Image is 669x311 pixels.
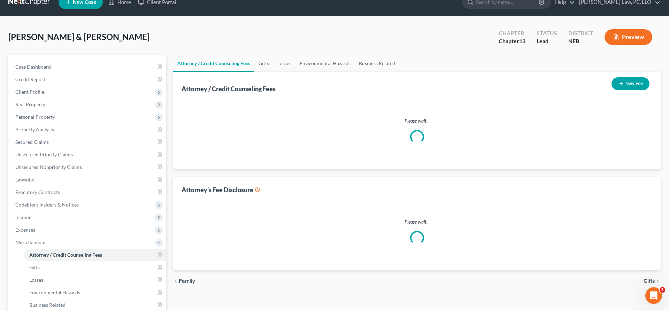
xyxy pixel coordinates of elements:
[568,29,593,37] div: District
[10,136,166,148] a: Secured Claims
[568,37,593,45] div: NEB
[15,126,54,132] span: Property Analysis
[15,164,82,170] span: Unsecured Nonpriority Claims
[8,32,149,42] span: [PERSON_NAME] & [PERSON_NAME]
[10,148,166,161] a: Unsecured Priority Claims
[10,161,166,173] a: Unsecured Nonpriority Claims
[499,37,525,45] div: Chapter
[10,186,166,199] a: Executory Contracts
[29,289,80,295] span: Environmental Hazards
[15,177,34,182] span: Lawsuits
[187,218,647,225] p: Please wait...
[519,38,525,44] span: 13
[15,64,51,70] span: Case Dashboard
[24,261,166,274] a: Gifts
[605,29,652,45] button: Preview
[15,202,79,208] span: Codebtors Insiders & Notices
[15,76,45,82] span: Credit Report
[10,173,166,186] a: Lawsuits
[10,123,166,136] a: Property Analysis
[15,151,73,157] span: Unsecured Priority Claims
[10,61,166,73] a: Case Dashboard
[24,249,166,261] a: Attorney / Credit Counseling Fees
[182,85,276,93] div: Attorney / Credit Counseling Fees
[15,139,49,145] span: Secured Claims
[173,278,195,284] button: chevron_left Family
[29,264,40,270] span: Gifts
[187,117,647,124] p: Please wait...
[295,55,355,72] a: Environmental Hazards
[273,55,295,72] a: Losses
[537,29,557,37] div: Status
[644,278,661,284] button: Gifts chevron_right
[355,55,399,72] a: Business Related
[15,189,60,195] span: Executory Contracts
[29,277,43,283] span: Losses
[24,286,166,299] a: Environmental Hazards
[29,302,66,308] span: Business Related
[612,77,649,90] button: New Fee
[499,29,525,37] div: Chapter
[254,55,273,72] a: Gifts
[645,287,662,304] iframe: Intercom live chat
[173,278,179,284] i: chevron_left
[15,214,31,220] span: Income
[15,89,44,95] span: Client Profile
[173,55,254,72] a: Attorney / Credit Counseling Fees
[29,252,102,258] span: Attorney / Credit Counseling Fees
[537,37,557,45] div: Lead
[15,114,55,120] span: Personal Property
[10,73,166,86] a: Credit Report
[15,101,45,107] span: Real Property
[655,278,661,284] i: chevron_right
[660,287,665,293] span: 3
[182,186,260,194] div: Attorney's Fee Disclosure
[24,274,166,286] a: Losses
[179,278,195,284] span: Family
[644,278,655,284] span: Gifts
[15,239,46,245] span: Miscellaneous
[15,227,35,233] span: Expenses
